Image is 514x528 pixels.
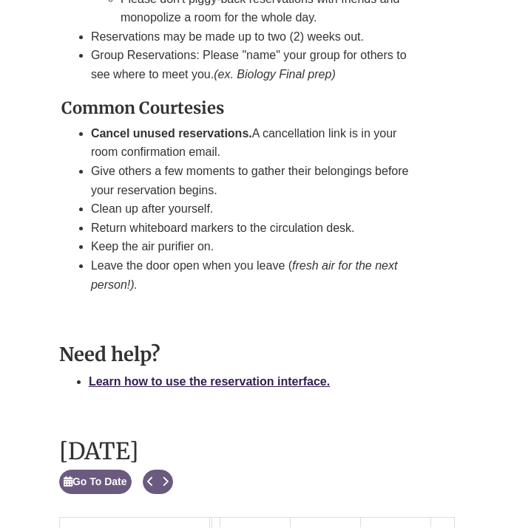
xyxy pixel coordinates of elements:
[91,237,419,256] li: Keep the air purifier on.
[91,162,419,199] li: Give others a few moments to gather their belongings before your reservation begins.
[214,68,336,80] em: (ex. Biology Final prep)
[91,127,252,140] strong: Cancel unused reservations.
[158,470,173,494] button: Next
[91,199,419,219] li: Clean up after yourself.
[89,375,330,388] a: Learn how to use the reservation interface.
[91,124,419,162] li: A cancellation link is in your room confirmation email.
[59,439,173,464] h2: [DATE]
[61,97,224,118] strong: Common Courtesies
[91,46,419,83] li: Group Reservations: Please "name" your group for others to see where to meet you.
[91,219,419,238] li: Return whiteboard markers to the circulation desk.
[91,259,398,291] em: fresh air for the next person!).
[143,470,158,494] button: Previous
[59,470,132,494] button: Go To Date
[91,256,419,294] li: Leave the door open when you leave (
[59,343,160,366] strong: Need help?
[91,27,419,47] li: Reservations may be made up to two (2) weeks out.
